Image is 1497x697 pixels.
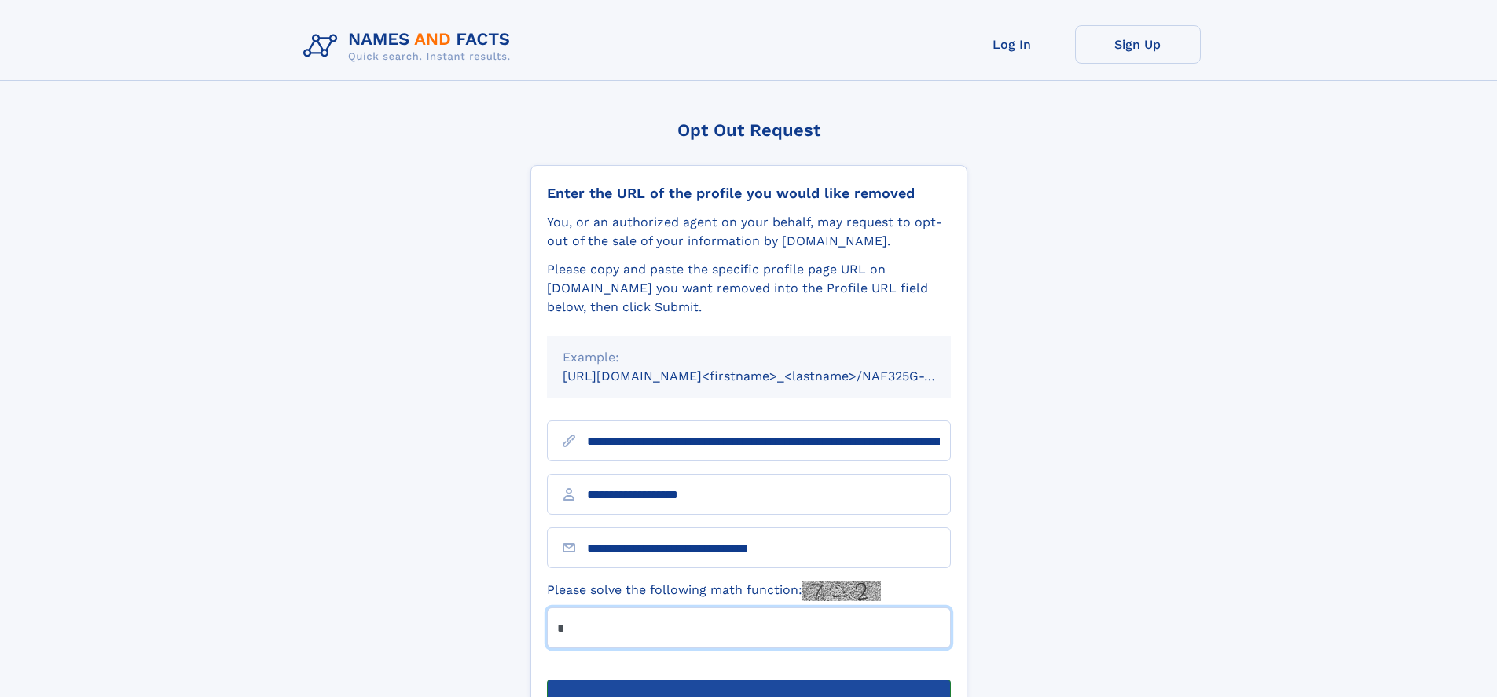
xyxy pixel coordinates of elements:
[530,120,967,140] div: Opt Out Request
[563,369,981,383] small: [URL][DOMAIN_NAME]<firstname>_<lastname>/NAF325G-xxxxxxxx
[1075,25,1201,64] a: Sign Up
[547,260,951,317] div: Please copy and paste the specific profile page URL on [DOMAIN_NAME] you want removed into the Pr...
[563,348,935,367] div: Example:
[949,25,1075,64] a: Log In
[547,581,881,601] label: Please solve the following math function:
[547,213,951,251] div: You, or an authorized agent on your behalf, may request to opt-out of the sale of your informatio...
[297,25,523,68] img: Logo Names and Facts
[547,185,951,202] div: Enter the URL of the profile you would like removed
